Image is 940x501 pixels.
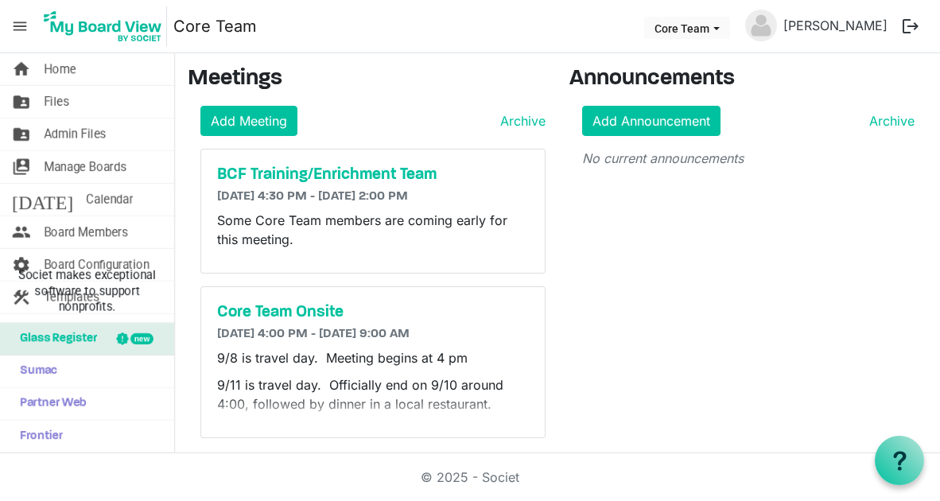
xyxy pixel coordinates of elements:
span: Glass Register [12,323,97,355]
h6: [DATE] 4:00 PM - [DATE] 9:00 AM [217,327,529,342]
a: Add Meeting [200,106,297,136]
span: settings [12,249,31,281]
img: My Board View Logo [39,6,167,46]
div: new [130,333,153,344]
p: 9/8 is travel day. Meeting begins at 4 pm [217,348,529,367]
span: Partner Web [12,388,87,420]
a: Archive [494,111,546,130]
span: Calendar [86,184,133,216]
a: [PERSON_NAME] [777,10,894,41]
span: folder_shared [12,86,31,118]
span: Files [44,86,69,118]
span: Board Members [44,216,128,248]
span: Home [44,53,76,85]
h3: Announcements [569,66,927,93]
h3: Meetings [188,66,546,93]
span: Board Configuration [44,249,150,281]
span: home [12,53,31,85]
span: Sumac [12,355,57,387]
p: Some Core Team members are coming early for this meeting. [217,211,529,249]
span: menu [5,11,35,41]
span: Manage Boards [44,151,126,183]
a: My Board View Logo [39,6,173,46]
a: Add Announcement [582,106,721,136]
p: 9/11 is travel day. Officially end on 9/10 around 4:00, followed by dinner in a local restaurant. [217,375,529,414]
a: Core Team Onsite [217,303,529,322]
button: Core Team dropdownbutton [644,17,730,39]
a: BCF Training/Enrichment Team [217,165,529,184]
img: no-profile-picture.svg [745,10,777,41]
span: [DATE] [12,184,73,216]
p: No current announcements [582,149,915,168]
span: Frontier [12,421,63,452]
h6: [DATE] 4:30 PM - [DATE] 2:00 PM [217,189,529,204]
a: © 2025 - Societ [421,469,519,485]
span: people [12,216,31,248]
span: folder_shared [12,118,31,150]
span: Admin Files [44,118,107,150]
a: Archive [863,111,915,130]
span: Societ makes exceptional software to support nonprofits. [7,267,167,315]
button: logout [894,10,927,43]
span: switch_account [12,151,31,183]
a: Core Team [173,10,257,42]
